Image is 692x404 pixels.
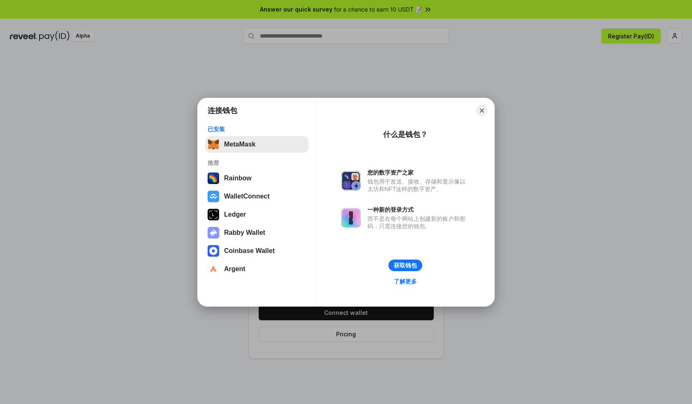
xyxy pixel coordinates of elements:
[224,211,246,218] div: Ledger
[367,169,470,176] div: 您的数字资产之家
[224,193,270,200] div: WalletConnect
[208,172,219,184] img: svg+xml,%3Csvg%20width%3D%22120%22%20height%3D%22120%22%20viewBox%3D%220%200%20120%20120%22%20fil...
[208,106,237,116] h1: 连接钱包
[208,227,219,239] img: svg+xml,%3Csvg%20xmlns%3D%22http%3A%2F%2Fwww.w3.org%2F2000%2Fsvg%22%20fill%3D%22none%22%20viewBox...
[389,276,422,287] a: 了解更多
[367,206,470,213] div: 一种新的登录方式
[341,171,361,191] img: svg+xml,%3Csvg%20xmlns%3D%22http%3A%2F%2Fwww.w3.org%2F2000%2Fsvg%22%20fill%3D%22none%22%20viewBox...
[205,136,309,153] button: MetaMask
[367,215,470,230] div: 而不是在每个网站上创建新的账户和密码，只需连接您的钱包。
[388,260,422,271] button: 获取钱包
[205,224,309,241] button: Rabby Wallet
[205,243,309,259] button: Coinbase Wallet
[224,141,255,148] div: MetaMask
[367,178,470,193] div: 钱包用于发送、接收、存储和显示像以太坊和NFT这样的数字资产。
[208,209,219,220] img: svg+xml,%3Csvg%20xmlns%3D%22http%3A%2F%2Fwww.w3.org%2F2000%2Fsvg%22%20width%3D%2228%22%20height%3...
[341,208,361,228] img: svg+xml,%3Csvg%20xmlns%3D%22http%3A%2F%2Fwww.w3.org%2F2000%2Fsvg%22%20fill%3D%22none%22%20viewBox...
[208,125,306,133] div: 已安装
[205,188,309,205] button: WalletConnect
[205,170,309,187] button: Rainbow
[205,206,309,223] button: Ledger
[224,229,265,236] div: Rabby Wallet
[208,159,306,167] div: 推荐
[383,130,428,139] div: 什么是钱包？
[208,263,219,275] img: svg+xml,%3Csvg%20width%3D%2228%22%20height%3D%2228%22%20viewBox%3D%220%200%2028%2028%22%20fill%3D...
[208,245,219,257] img: svg+xml,%3Csvg%20width%3D%2228%22%20height%3D%2228%22%20viewBox%3D%220%200%2028%2028%22%20fill%3D...
[224,247,275,255] div: Coinbase Wallet
[394,278,417,285] div: 了解更多
[205,261,309,277] button: Argent
[208,139,219,150] img: svg+xml,%3Csvg%20fill%3D%22none%22%20height%3D%2233%22%20viewBox%3D%220%200%2035%2033%22%20width%...
[224,265,245,273] div: Argent
[476,105,488,116] button: Close
[394,262,417,269] div: 获取钱包
[208,191,219,202] img: svg+xml,%3Csvg%20width%3D%2228%22%20height%3D%2228%22%20viewBox%3D%220%200%2028%2028%22%20fill%3D...
[224,175,252,182] div: Rainbow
